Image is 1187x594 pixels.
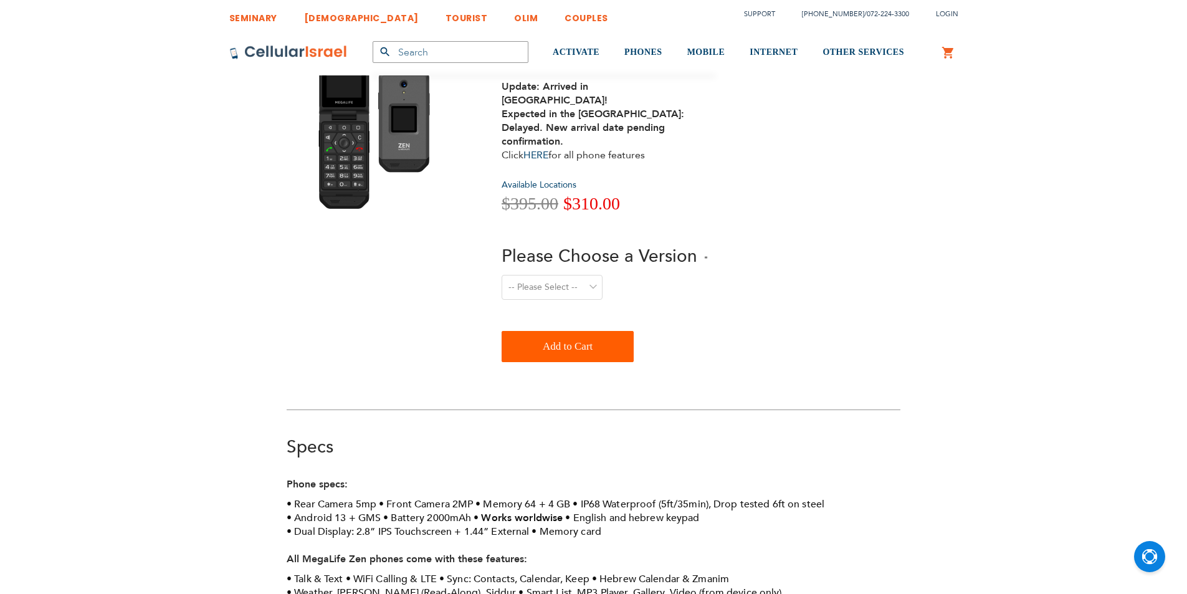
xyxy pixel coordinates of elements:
[439,572,589,586] li: Sync: Contacts, Calendar, Keep
[287,435,333,459] a: Specs
[373,41,528,63] input: Search
[229,45,348,60] img: Cellular Israel Logo
[304,3,419,26] a: [DEMOGRAPHIC_DATA]
[822,29,904,76] a: OTHER SERVICES
[936,9,958,19] span: Login
[543,334,593,359] span: Add to Cart
[502,244,697,268] span: Please Choose a Version
[744,9,775,19] a: Support
[481,511,563,525] strong: Works worldwise
[502,80,684,148] strong: Update: Arrived in [GEOGRAPHIC_DATA]! Expected in the [GEOGRAPHIC_DATA]: Delayed. New arrival dat...
[309,31,445,211] img: MEGALIFE F1 Zen
[383,511,471,525] li: Battery 2000mAh
[446,3,488,26] a: TOURIST
[553,47,599,57] span: ACTIVATE
[750,29,798,76] a: INTERNET
[287,511,381,525] li: Android 13 + GMS
[379,497,473,511] li: Front Camera 2MP
[502,179,576,191] a: Available Locations
[750,47,798,57] span: INTERNET
[802,9,864,19] a: [PHONE_NUMBER]
[287,477,348,491] strong: Phone specs:
[475,497,570,511] li: Memory 64 + 4 GB
[789,5,909,23] li: /
[687,47,725,57] span: MOBILE
[287,497,376,511] li: Rear Camera 5mp
[565,3,608,26] a: COUPLES
[563,194,620,213] span: $310.00
[624,29,662,76] a: PHONES
[502,331,634,362] button: Add to Cart
[553,29,599,76] a: ACTIVATE
[502,66,695,162] div: Click for all phone features
[523,148,548,162] a: HERE
[822,47,904,57] span: OTHER SERVICES
[287,525,529,539] li: Dual Display: 2.8” IPS Touchscreen + 1.44” External
[573,497,824,511] li: IP68 Waterproof (5ft/35min), Drop tested 6ft on steel
[229,3,277,26] a: SEMINARY
[346,572,437,586] li: WiFi Calling & LTE
[532,525,601,539] li: Memory card
[502,194,558,213] span: $395.00
[624,47,662,57] span: PHONES
[687,29,725,76] a: MOBILE
[514,3,538,26] a: OLIM
[287,552,527,566] strong: All MegaLife Zen phones come with these features:
[565,511,699,525] li: English and hebrew keypad
[592,572,729,586] li: Hebrew Calendar & Zmanim
[867,9,909,19] a: 072-224-3300
[287,572,343,586] li: Talk & Text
